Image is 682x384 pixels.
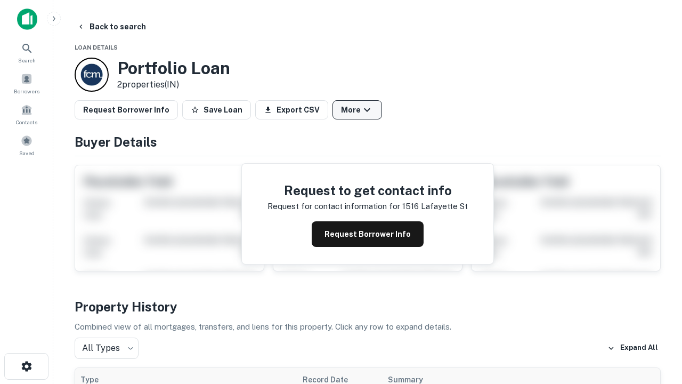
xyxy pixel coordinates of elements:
span: Saved [19,149,35,157]
p: 1516 lafayette st [402,200,468,213]
span: Borrowers [14,87,39,95]
h4: Buyer Details [75,132,661,151]
span: Search [18,56,36,65]
span: Loan Details [75,44,118,51]
a: Saved [3,131,50,159]
button: Back to search [72,17,150,36]
h3: Portfolio Loan [117,58,230,78]
button: Export CSV [255,100,328,119]
button: More [332,100,382,119]
h4: Request to get contact info [267,181,468,200]
p: Combined view of all mortgages, transfers, and liens for this property. Click any row to expand d... [75,321,661,333]
h4: Property History [75,297,661,316]
p: Request for contact information for [267,200,400,213]
a: Contacts [3,100,50,129]
p: 2 properties (IN) [117,78,230,91]
iframe: Chat Widget [629,299,682,350]
img: capitalize-icon.png [17,9,37,30]
button: Expand All [605,340,661,356]
button: Request Borrower Info [75,100,178,119]
a: Borrowers [3,69,50,98]
button: Request Borrower Info [312,221,424,247]
button: Save Loan [182,100,251,119]
a: Search [3,38,50,67]
span: Contacts [16,118,37,126]
div: All Types [75,338,139,359]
